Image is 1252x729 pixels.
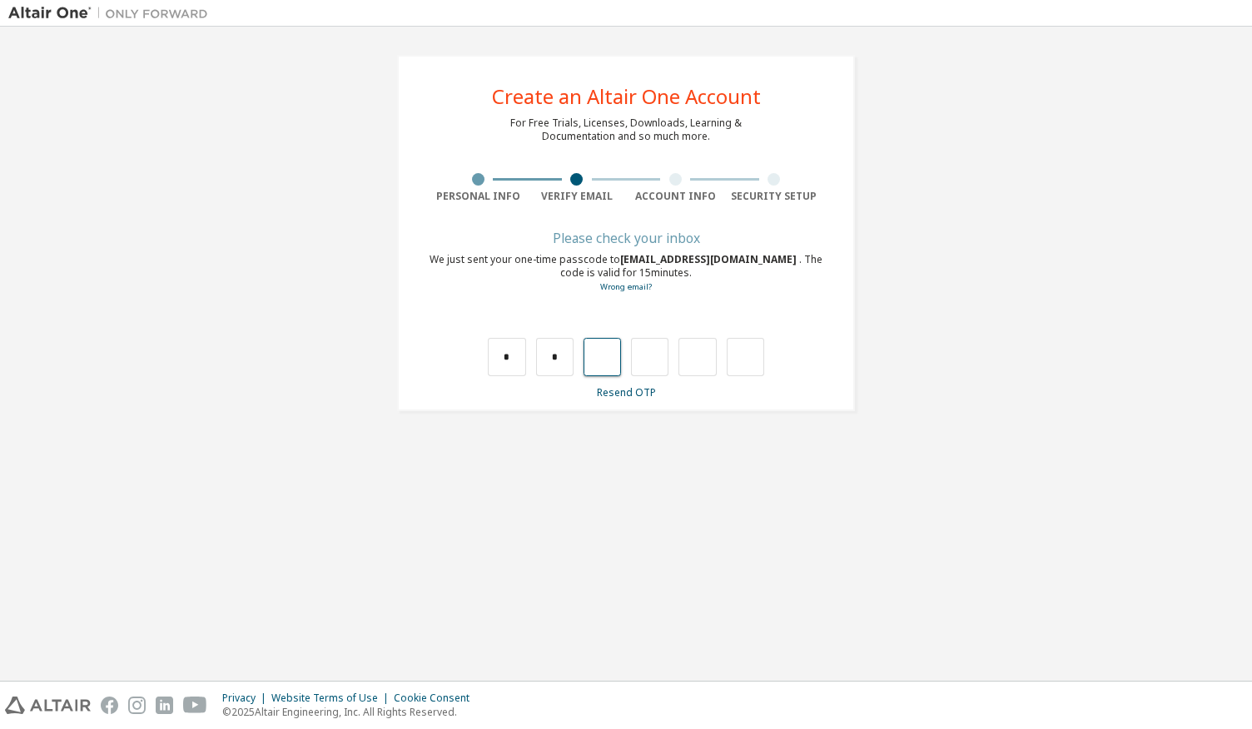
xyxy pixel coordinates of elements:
img: linkedin.svg [156,697,173,714]
img: youtube.svg [183,697,207,714]
div: We just sent your one-time passcode to . The code is valid for 15 minutes. [429,253,823,294]
div: Personal Info [429,190,528,203]
div: For Free Trials, Licenses, Downloads, Learning & Documentation and so much more. [510,117,742,143]
div: Please check your inbox [429,233,823,243]
a: Resend OTP [597,385,656,399]
div: Privacy [222,692,271,705]
div: Account Info [626,190,725,203]
div: Create an Altair One Account [492,87,761,107]
img: altair_logo.svg [5,697,91,714]
span: [EMAIL_ADDRESS][DOMAIN_NAME] [620,252,799,266]
img: Altair One [8,5,216,22]
p: © 2025 Altair Engineering, Inc. All Rights Reserved. [222,705,479,719]
div: Verify Email [528,190,627,203]
div: Security Setup [725,190,824,203]
a: Go back to the registration form [600,281,652,292]
img: instagram.svg [128,697,146,714]
div: Website Terms of Use [271,692,394,705]
div: Cookie Consent [394,692,479,705]
img: facebook.svg [101,697,118,714]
